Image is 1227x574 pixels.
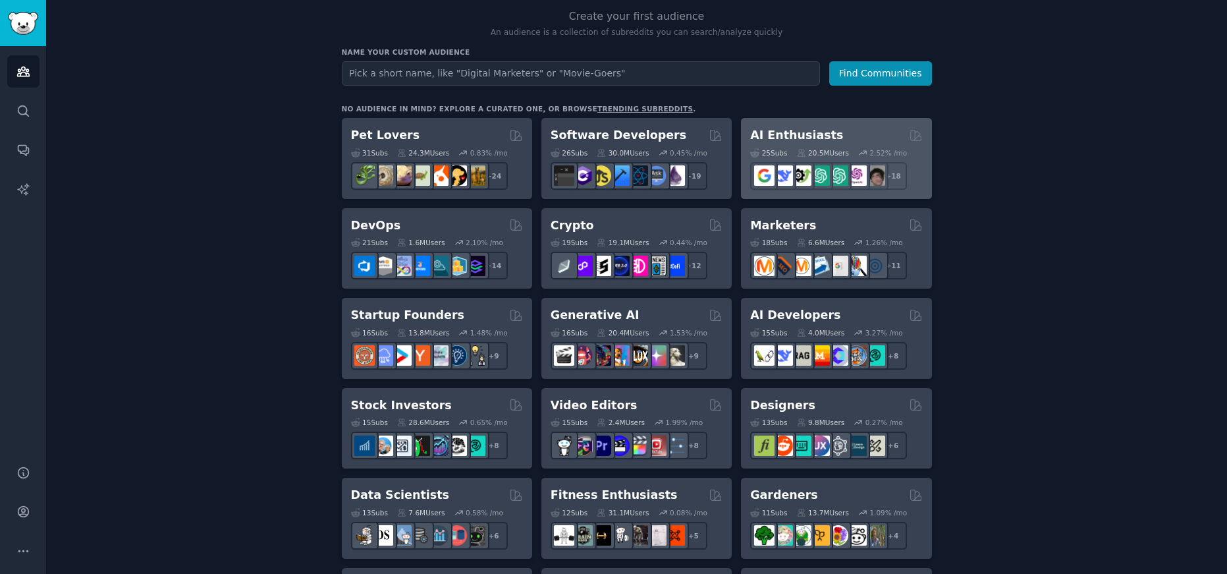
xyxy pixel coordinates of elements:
[828,436,848,456] img: userexperience
[428,165,449,186] img: cockatiel
[879,522,907,550] div: + 4
[391,165,412,186] img: leopardgeckos
[665,436,685,456] img: postproduction
[480,252,508,279] div: + 14
[879,162,907,190] div: + 18
[797,328,845,337] div: 4.0M Users
[869,148,907,158] div: 2.52 % /mo
[397,238,445,247] div: 1.6M Users
[373,165,393,186] img: ballpython
[351,487,449,503] h2: Data Scientists
[554,436,574,456] img: gopro
[397,418,449,427] div: 28.6M Users
[773,256,793,276] img: bigseo
[351,148,388,158] div: 31 Sub s
[572,525,593,546] img: GymMotivation
[591,436,611,456] img: premiere
[773,436,793,456] img: logodesign
[750,397,815,414] h2: Designers
[665,418,703,427] div: 1.99 % /mo
[791,436,811,456] img: UI_Design
[750,217,816,234] h2: Marketers
[591,256,611,276] img: ethstaker
[754,525,775,546] img: vegetablegardening
[828,525,848,546] img: flowers
[809,256,830,276] img: Emailmarketing
[351,307,464,324] h2: Startup Founders
[809,165,830,186] img: chatgpt_promptDesign
[750,418,787,427] div: 13 Sub s
[750,508,787,517] div: 11 Sub s
[554,165,574,186] img: software
[342,9,932,25] h2: Create your first audience
[609,525,630,546] img: weightroom
[646,345,667,366] img: starryai
[470,418,508,427] div: 0.65 % /mo
[428,256,449,276] img: platformengineering
[410,345,430,366] img: ycombinator
[828,345,848,366] img: OpenSourceAI
[665,345,685,366] img: DreamBooth
[865,165,885,186] img: ArtificalIntelligence
[670,328,707,337] div: 1.53 % /mo
[391,256,412,276] img: Docker_DevOps
[551,328,587,337] div: 16 Sub s
[351,508,388,517] div: 13 Sub s
[869,508,907,517] div: 1.09 % /mo
[791,525,811,546] img: SavageGarden
[846,256,867,276] img: MarketingResearch
[670,238,707,247] div: 0.44 % /mo
[342,104,696,113] div: No audience in mind? Explore a curated one, or browse .
[391,525,412,546] img: statistics
[597,148,649,158] div: 30.0M Users
[551,418,587,427] div: 15 Sub s
[465,525,485,546] img: data
[465,256,485,276] img: PlatformEngineers
[846,345,867,366] img: llmops
[465,436,485,456] img: technicalanalysis
[680,522,707,550] div: + 5
[750,487,818,503] h2: Gardeners
[865,328,903,337] div: 3.27 % /mo
[846,436,867,456] img: learndesign
[665,165,685,186] img: elixir
[351,328,388,337] div: 16 Sub s
[554,256,574,276] img: ethfinance
[754,436,775,456] img: typography
[447,525,467,546] img: datasets
[791,345,811,366] img: Rag
[354,345,375,366] img: EntrepreneurRideAlong
[773,345,793,366] img: DeepSeek
[791,165,811,186] img: AItoolsCatalog
[447,436,467,456] img: swingtrading
[354,436,375,456] img: dividends
[466,508,503,517] div: 0.58 % /mo
[470,328,508,337] div: 1.48 % /mo
[665,525,685,546] img: personaltraining
[628,256,648,276] img: defiblockchain
[591,525,611,546] img: workout
[597,105,693,113] a: trending subreddits
[628,436,648,456] img: finalcutpro
[609,345,630,366] img: sdforall
[879,342,907,370] div: + 8
[754,256,775,276] img: content_marketing
[591,345,611,366] img: deepdream
[797,148,849,158] div: 20.5M Users
[680,342,707,370] div: + 9
[551,508,587,517] div: 12 Sub s
[373,436,393,456] img: ValueInvesting
[410,256,430,276] img: DevOpsLinks
[397,508,445,517] div: 7.6M Users
[428,525,449,546] img: analytics
[865,525,885,546] img: GardenersWorld
[865,238,903,247] div: 1.26 % /mo
[410,525,430,546] img: dataengineering
[865,345,885,366] img: AIDevelopersSociety
[480,522,508,550] div: + 6
[797,238,845,247] div: 6.6M Users
[551,397,638,414] h2: Video Editors
[628,165,648,186] img: reactnative
[609,436,630,456] img: VideoEditors
[8,12,38,35] img: GummySearch logo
